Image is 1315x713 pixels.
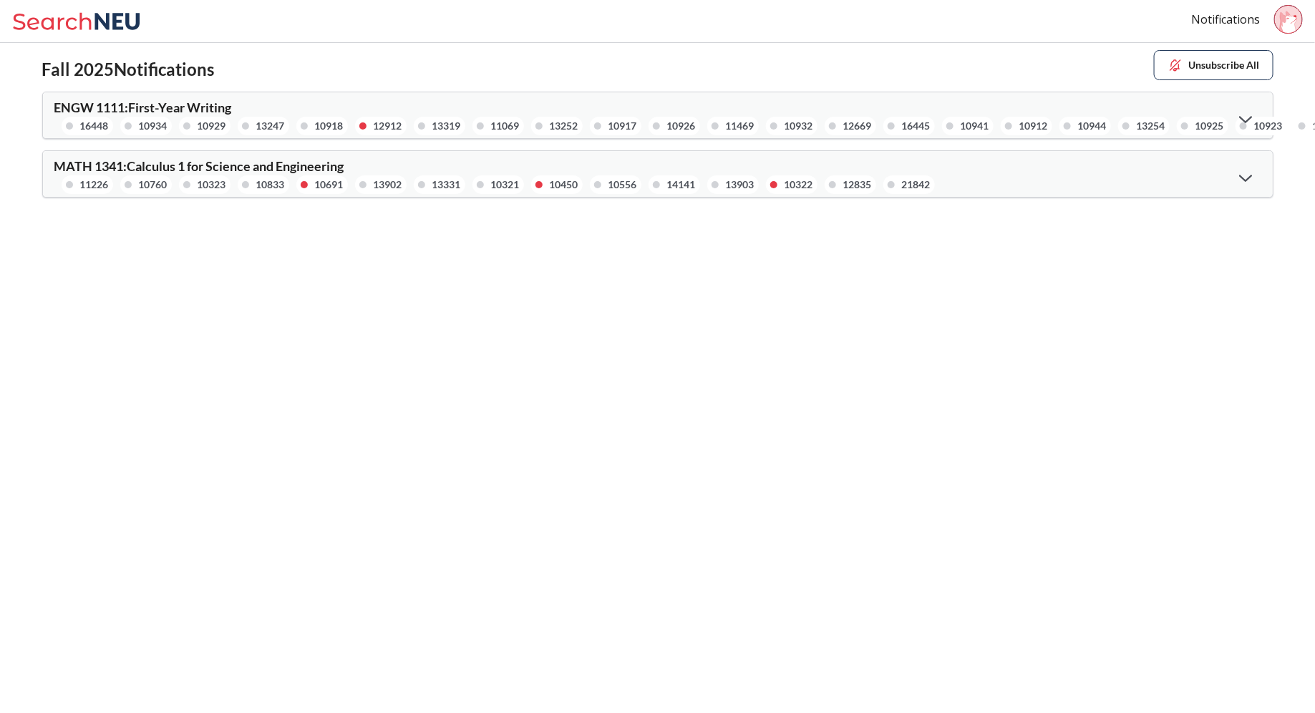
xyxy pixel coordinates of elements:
div: 10929 [198,118,226,134]
div: 13319 [432,118,461,134]
div: 13902 [374,177,402,193]
div: 10691 [315,177,344,193]
div: 10760 [139,177,168,193]
div: 11069 [491,118,520,134]
div: 10556 [608,177,637,193]
a: Notifications [1191,11,1260,27]
div: 10932 [785,118,813,134]
div: 16448 [80,118,109,134]
div: 10912 [1019,118,1048,134]
div: 11469 [726,118,754,134]
div: 11226 [80,177,109,193]
img: unsubscribe.svg [1168,57,1183,73]
div: 10833 [256,177,285,193]
div: 10918 [315,118,344,134]
div: 10450 [550,177,578,193]
div: 13254 [1137,118,1165,134]
div: 21842 [902,177,931,193]
button: Unsubscribe All [1154,50,1273,80]
div: 10944 [1078,118,1107,134]
div: 13247 [256,118,285,134]
div: 10917 [608,118,637,134]
div: 10923 [1254,118,1283,134]
div: 13903 [726,177,754,193]
div: 12835 [843,177,872,193]
div: 10323 [198,177,226,193]
span: MATH 1341 : Calculus 1 for Science and Engineering [54,158,344,174]
div: 10322 [785,177,813,193]
div: 10941 [961,118,989,134]
div: 10934 [139,118,168,134]
div: 13331 [432,177,461,193]
div: 10925 [1195,118,1224,134]
div: 10321 [491,177,520,193]
div: 12912 [374,118,402,134]
span: ENGW 1111 : First-Year Writing [54,100,232,115]
div: 12669 [843,118,872,134]
div: 13252 [550,118,578,134]
h2: Fall 2025 Notifications [42,59,215,80]
div: 16445 [902,118,931,134]
div: 10926 [667,118,696,134]
div: 14141 [667,177,696,193]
